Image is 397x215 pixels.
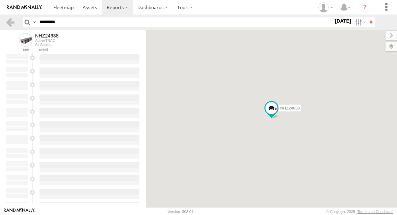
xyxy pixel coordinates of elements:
[334,17,352,25] label: [DATE]
[4,208,35,215] a: Visit our Website
[352,17,367,27] label: Search Filter Options
[316,2,336,12] div: Zulema McIntosch
[35,33,59,38] div: NHZ24638 - View Asset History
[35,43,59,47] div: All Assets
[38,48,146,51] div: Event
[280,105,300,110] span: NHZ24638
[360,2,370,13] i: ?
[5,48,29,51] div: Time
[35,38,59,43] div: ActiveTRAC
[32,17,37,27] label: Search Query
[5,17,15,27] a: Back to previous Page
[168,210,193,214] div: Version: 308.01
[7,5,42,10] img: rand-logo.svg
[358,210,393,214] a: Terms and Conditions
[326,210,393,214] div: © Copyright 2025 -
